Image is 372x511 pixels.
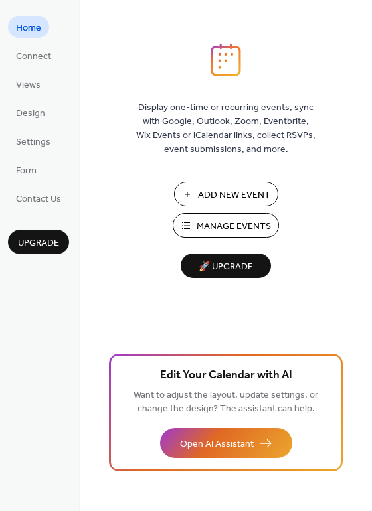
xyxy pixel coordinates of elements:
[173,213,279,238] button: Manage Events
[134,386,318,418] span: Want to adjust the layout, update settings, or change the design? The assistant can help.
[211,43,241,76] img: logo_icon.svg
[160,428,292,458] button: Open AI Assistant
[8,44,59,66] a: Connect
[174,182,278,206] button: Add New Event
[136,101,316,157] span: Display one-time or recurring events, sync with Google, Outlook, Zoom, Eventbrite, Wix Events or ...
[160,366,292,385] span: Edit Your Calendar with AI
[16,50,51,64] span: Connect
[16,78,41,92] span: Views
[180,437,254,451] span: Open AI Assistant
[8,73,48,95] a: Views
[197,220,271,234] span: Manage Events
[8,187,69,209] a: Contact Us
[18,236,59,250] span: Upgrade
[198,188,270,202] span: Add New Event
[16,164,37,178] span: Form
[16,21,41,35] span: Home
[8,230,69,254] button: Upgrade
[8,130,58,152] a: Settings
[16,107,45,121] span: Design
[16,135,50,149] span: Settings
[8,16,49,38] a: Home
[181,254,271,278] button: 🚀 Upgrade
[189,258,263,276] span: 🚀 Upgrade
[8,102,53,123] a: Design
[16,192,61,206] span: Contact Us
[8,159,45,181] a: Form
